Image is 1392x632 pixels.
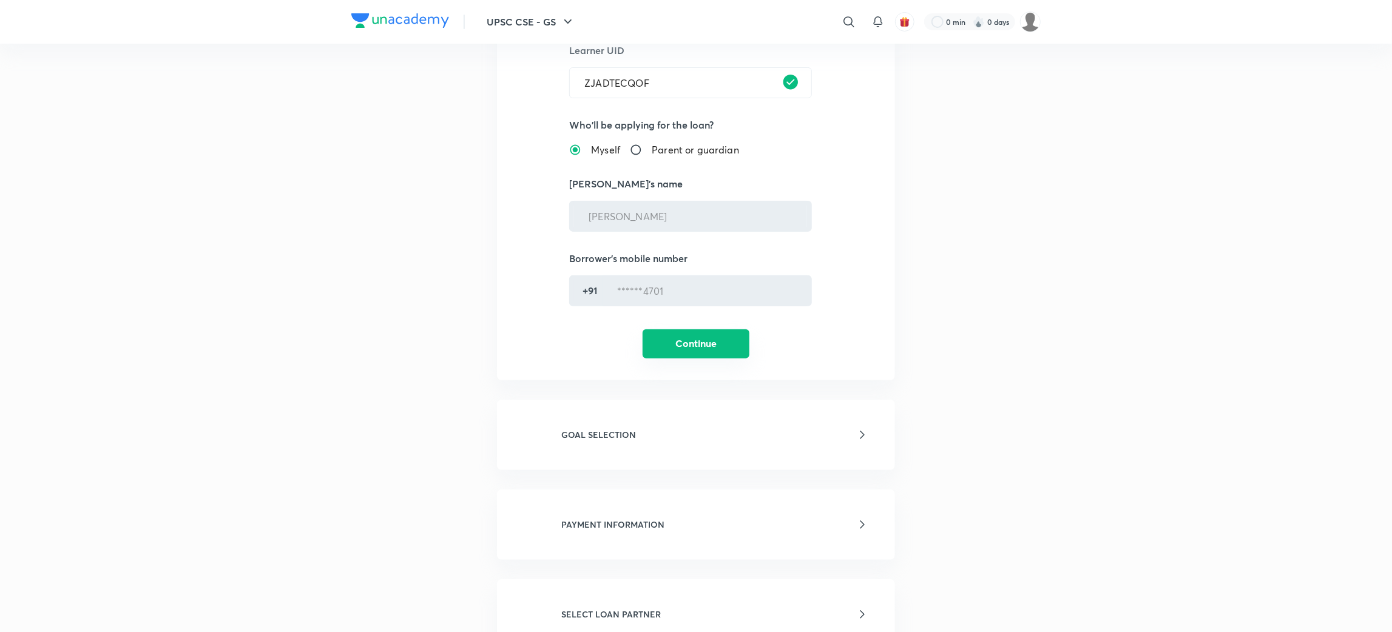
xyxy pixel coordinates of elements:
input: Enter UID here [570,67,811,98]
h6: PAYMENT INFORMATION [561,518,664,531]
h6: SELECT LOAN PARTNER [561,608,661,620]
h6: GOAL SELECTION [561,428,636,441]
button: UPSC CSE - GS [479,10,583,34]
p: Borrower's mobile number [569,251,822,266]
input: Enter full name here [574,201,807,232]
p: Learner UID [569,43,822,58]
button: avatar [895,12,914,32]
img: Company Logo [351,13,449,28]
p: +91 [583,283,597,298]
input: Enter number here [603,275,808,306]
img: avatar [899,16,910,27]
p: Who'll be applying for the loan? [569,118,822,132]
a: Company Logo [351,13,449,31]
span: Parent or guardian [652,143,739,157]
p: [PERSON_NAME]'s name [569,176,822,191]
span: Myself [591,143,620,157]
img: Pranesh [1020,12,1041,32]
img: streak [973,16,985,28]
button: Continue [643,329,749,358]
